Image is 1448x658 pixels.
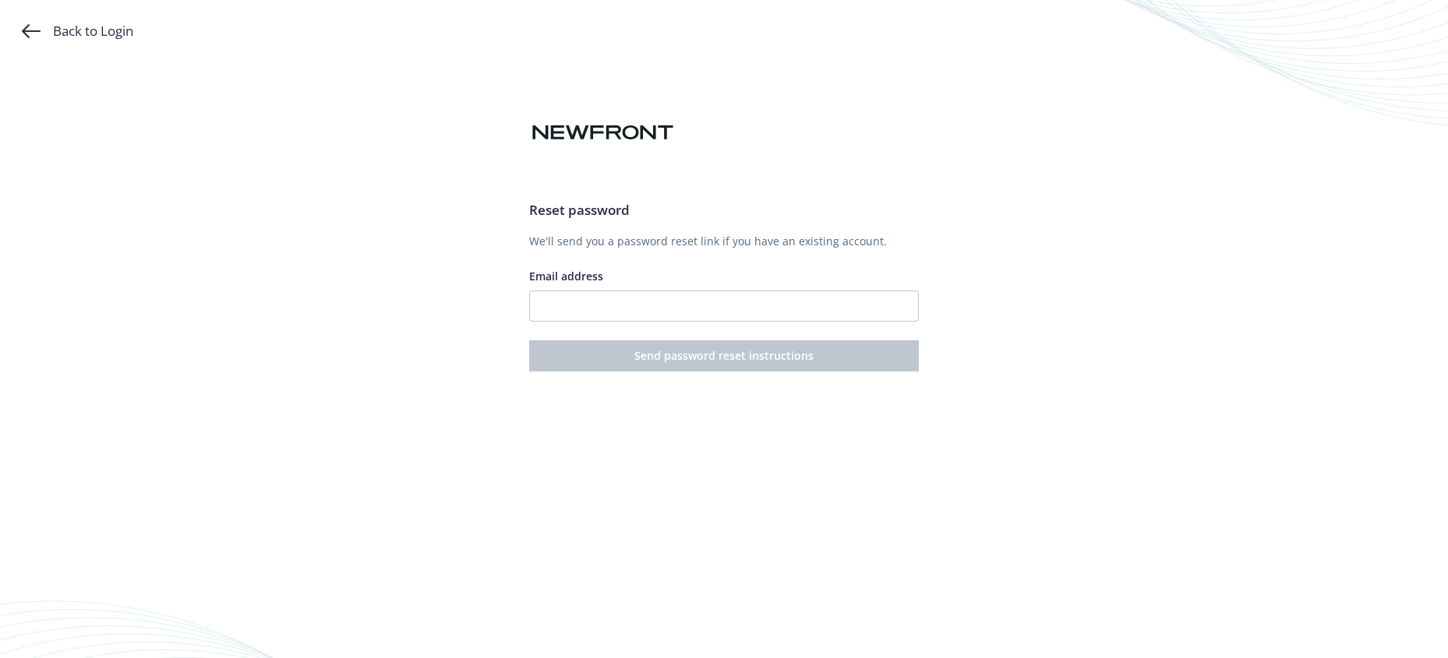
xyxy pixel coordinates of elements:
[529,119,676,146] img: Newfront logo
[22,22,133,40] a: Back to Login
[529,233,919,249] p: We'll send you a password reset link if you have an existing account.
[529,340,919,371] button: Send password reset instructions
[529,200,919,220] h3: Reset password
[529,269,603,283] span: Email address
[634,348,814,363] span: Send password reset instructions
